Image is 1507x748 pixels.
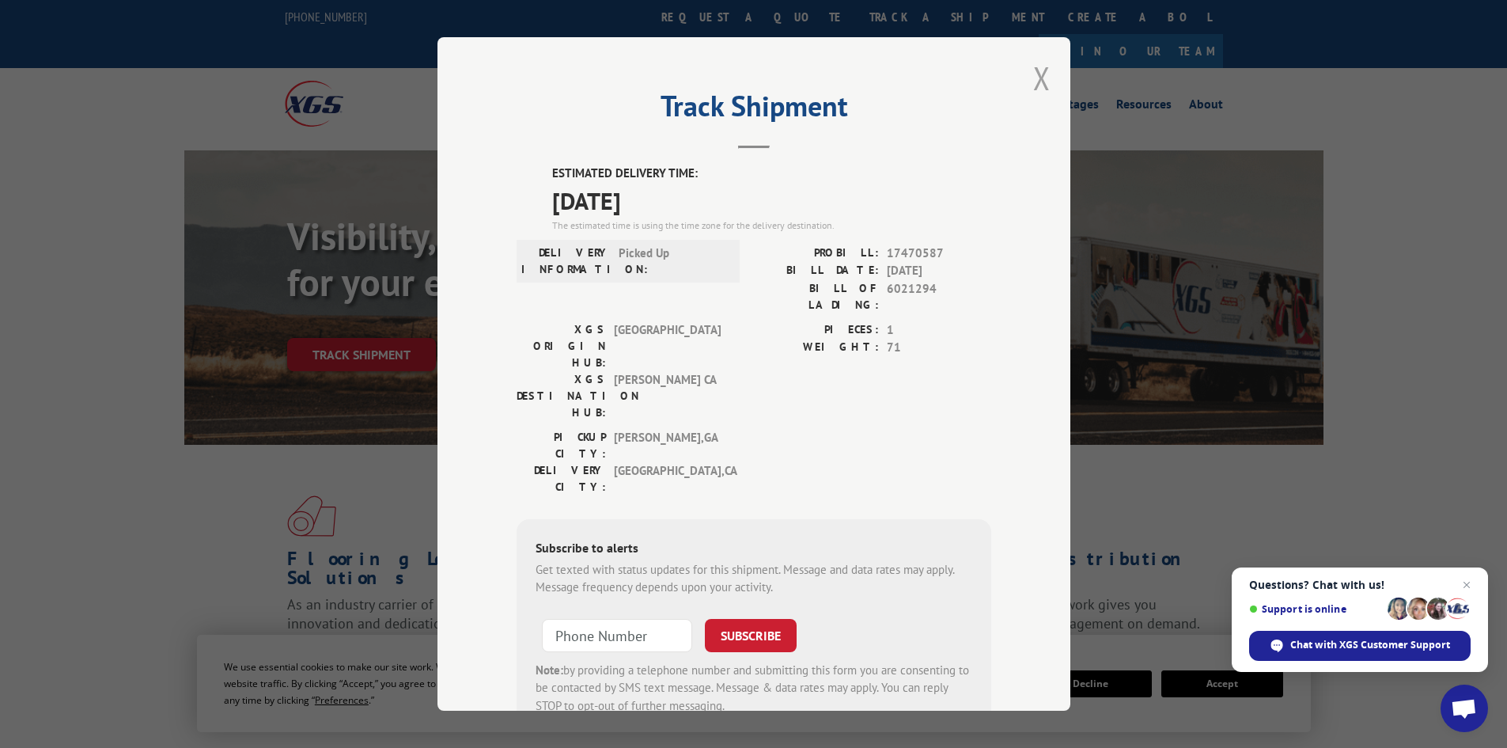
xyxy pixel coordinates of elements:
[705,619,797,652] button: SUBSCRIBE
[754,262,879,280] label: BILL DATE:
[1441,685,1488,732] a: Open chat
[536,662,972,716] div: by providing a telephone number and submitting this form you are consenting to be contacted by SM...
[552,218,991,233] div: The estimated time is using the time zone for the delivery destination.
[754,339,879,357] label: WEIGHT:
[887,321,991,340] span: 1
[887,245,991,263] span: 17470587
[517,462,606,496] label: DELIVERY CITY:
[614,462,721,496] span: [GEOGRAPHIC_DATA] , CA
[552,183,991,218] span: [DATE]
[1249,603,1382,615] span: Support is online
[542,619,692,652] input: Phone Number
[614,371,721,421] span: [PERSON_NAME] CA
[1290,638,1450,652] span: Chat with XGS Customer Support
[1249,579,1471,591] span: Questions? Chat with us!
[536,561,972,597] div: Get texted with status updates for this shipment. Message and data rates may apply. Message frequ...
[614,321,721,371] span: [GEOGRAPHIC_DATA]
[521,245,611,278] label: DELIVERY INFORMATION:
[517,95,991,125] h2: Track Shipment
[1249,631,1471,661] span: Chat with XGS Customer Support
[887,280,991,313] span: 6021294
[536,663,563,678] strong: Note:
[614,429,721,462] span: [PERSON_NAME] , GA
[887,339,991,357] span: 71
[536,538,972,561] div: Subscribe to alerts
[619,245,725,278] span: Picked Up
[517,321,606,371] label: XGS ORIGIN HUB:
[754,245,879,263] label: PROBILL:
[552,165,991,183] label: ESTIMATED DELIVERY TIME:
[754,321,879,340] label: PIECES:
[887,262,991,280] span: [DATE]
[517,371,606,421] label: XGS DESTINATION HUB:
[517,429,606,462] label: PICKUP CITY:
[1033,57,1051,99] button: Close modal
[754,280,879,313] label: BILL OF LADING:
